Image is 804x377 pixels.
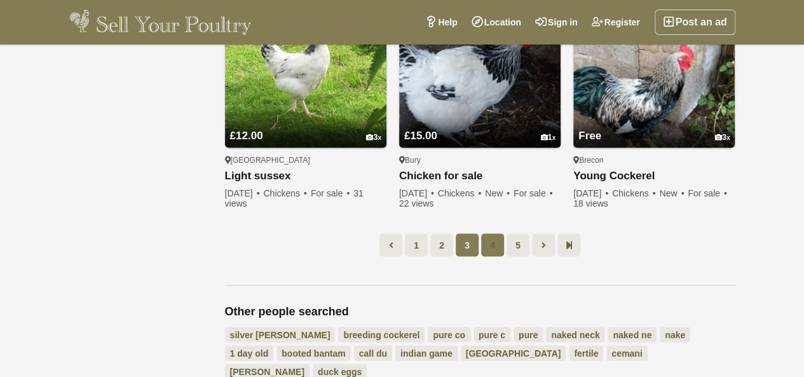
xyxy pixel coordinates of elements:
[399,170,561,183] a: Chicken for sale
[485,188,511,198] span: New
[354,345,392,360] a: call du
[573,188,610,198] span: [DATE]
[573,170,735,183] a: Young Cockerel
[430,233,453,256] a: 2
[578,130,601,142] span: Free
[465,10,528,35] a: Location
[715,133,730,142] div: 3
[612,188,657,198] span: Chickens
[514,327,543,342] a: pure
[481,233,504,256] a: 4
[225,305,735,319] h2: Other people searched
[399,106,561,147] a: £15.00 1
[585,10,647,35] a: Register
[276,345,350,360] a: booted bantam
[507,233,529,256] a: 5
[528,10,585,35] a: Sign in
[456,233,479,256] span: 3
[366,133,381,142] div: 3
[461,345,566,360] a: [GEOGRAPHIC_DATA]
[225,327,336,342] a: silver [PERSON_NAME]
[399,188,435,198] span: [DATE]
[569,345,603,360] a: fertile
[546,327,604,342] a: naked neck
[399,198,433,209] span: 22 views
[606,345,647,360] a: cemani
[573,198,608,209] span: 18 views
[225,106,386,147] a: £12.00 3
[573,106,735,147] a: Free 3
[225,188,364,209] span: 31 views
[608,327,657,342] a: naked ne
[225,188,261,198] span: [DATE]
[659,188,685,198] span: New
[514,188,554,198] span: For sale
[399,155,561,165] div: Bury
[311,188,351,198] span: For sale
[428,327,470,342] a: pure co
[438,188,483,198] span: Chickens
[418,10,464,35] a: Help
[230,130,263,142] span: £12.00
[404,130,437,142] span: £15.00
[225,170,386,183] a: Light sussex
[338,327,425,342] a: breeding cockerel
[660,327,690,342] a: nake
[69,10,252,35] img: Sell Your Poultry
[655,10,735,35] a: Post an ad
[474,327,510,342] a: pure c
[573,155,735,165] div: Brecon
[395,345,458,360] a: indian game
[405,233,428,256] a: 1
[225,345,274,360] a: 1 day old
[540,133,555,142] div: 1
[263,188,308,198] span: Chickens
[225,155,386,165] div: [GEOGRAPHIC_DATA]
[688,188,728,198] span: For sale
